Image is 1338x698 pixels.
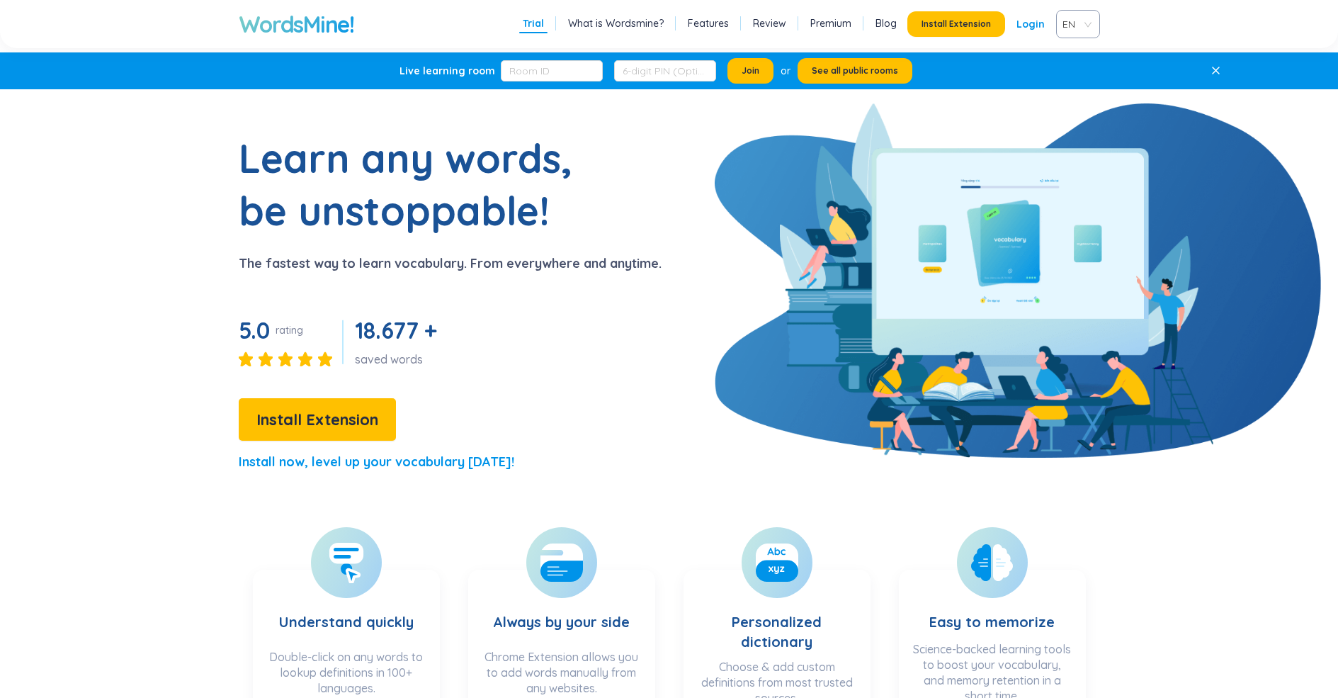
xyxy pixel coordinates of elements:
div: rating [276,323,303,337]
button: Install Extension [907,11,1005,37]
span: Install Extension [256,407,378,432]
a: Install Extension [239,414,396,428]
a: What is Wordsmine? [568,16,664,30]
a: WordsMine! [239,10,354,38]
a: Blog [875,16,897,30]
a: Trial [523,16,544,30]
input: 6-digit PIN (Optional) [614,60,716,81]
a: Review [753,16,786,30]
div: Live learning room [399,64,495,78]
a: Premium [810,16,851,30]
button: Join [727,58,773,84]
a: Features [688,16,729,30]
h3: Always by your side [493,584,630,642]
span: VIE [1062,13,1088,35]
div: saved words [355,351,443,367]
input: Room ID [501,60,603,81]
span: 5.0 [239,316,270,344]
div: or [781,63,790,79]
span: 18.677 + [355,316,437,344]
span: See all public rooms [812,65,898,77]
h3: Personalized dictionary [698,584,856,652]
p: Install now, level up your vocabulary [DATE]! [239,452,514,472]
h3: Understand quickly [279,584,414,642]
button: Install Extension [239,398,396,441]
span: Install Extension [922,18,991,30]
h3: Easy to memorize [929,584,1055,634]
button: See all public rooms [798,58,912,84]
a: Login [1016,11,1045,37]
p: The fastest way to learn vocabulary. From everywhere and anytime. [239,254,662,274]
span: Join [742,65,759,77]
h1: Learn any words, be unstoppable! [239,132,593,237]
